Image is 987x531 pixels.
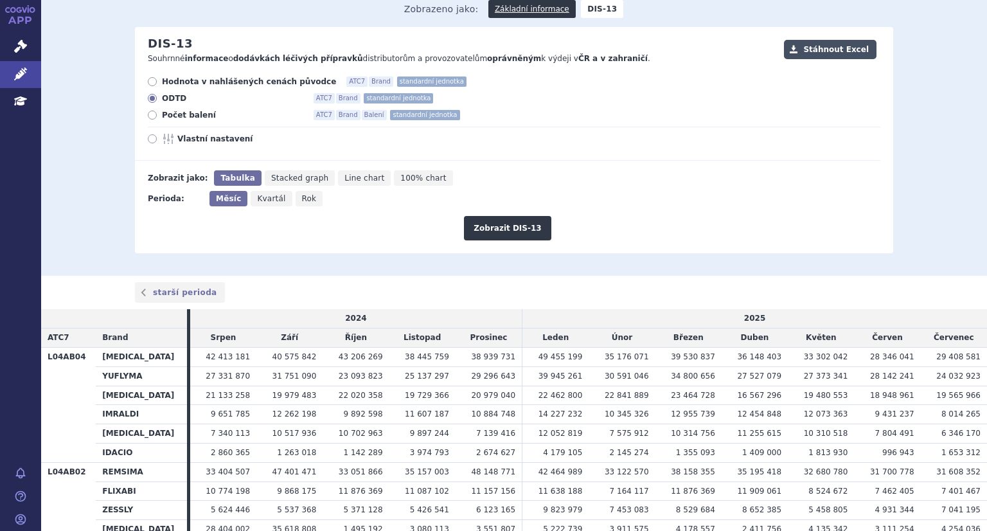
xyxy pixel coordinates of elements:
span: 11 157 156 [471,487,515,496]
span: 27 527 079 [737,372,781,381]
span: 11 876 369 [339,487,383,496]
td: Říjen [323,328,389,348]
span: 11 087 102 [405,487,449,496]
span: 31 751 090 [272,372,317,381]
span: 31 608 352 [936,467,981,476]
span: Balení [362,110,387,120]
td: Únor [589,328,655,348]
button: Stáhnout Excel [784,40,876,59]
span: 22 020 358 [339,391,383,400]
th: ZESSLY [96,501,187,520]
span: 42 413 181 [206,352,250,361]
span: 23 464 728 [671,391,715,400]
span: 10 310 518 [804,429,848,438]
span: 1 653 312 [941,448,981,457]
span: Tabulka [220,174,254,183]
a: starší perioda [135,282,225,303]
strong: oprávněným [487,54,541,63]
span: 7 340 113 [211,429,250,438]
span: 7 453 083 [610,505,649,514]
span: 19 480 553 [804,391,848,400]
span: 24 032 923 [936,372,981,381]
span: 33 122 570 [605,467,649,476]
span: 19 979 483 [272,391,317,400]
td: Květen [788,328,854,348]
span: 8 014 265 [941,410,981,419]
span: 42 464 989 [538,467,583,476]
span: Brand [336,93,360,104]
span: 27 373 341 [804,372,848,381]
span: 8 524 672 [808,487,848,496]
span: 1 409 000 [742,448,781,457]
th: IMRALDI [96,405,187,424]
td: 2025 [522,309,987,328]
span: 7 139 416 [476,429,515,438]
strong: ČR a v zahraničí [578,54,648,63]
span: 10 345 326 [605,410,649,419]
span: 10 517 936 [272,429,317,438]
span: Kvartál [257,194,285,203]
span: 28 346 041 [870,352,914,361]
span: 39 530 837 [671,352,715,361]
span: 7 804 491 [875,429,914,438]
span: 2 860 365 [211,448,250,457]
span: 9 897 244 [410,429,449,438]
strong: informace [185,54,229,63]
span: 7 462 405 [875,487,914,496]
span: 2 674 627 [476,448,515,457]
span: 14 227 232 [538,410,583,419]
span: 28 142 241 [870,372,914,381]
span: 2 145 274 [610,448,649,457]
span: 9 651 785 [211,410,250,419]
span: 12 454 848 [737,410,781,419]
span: 7 401 467 [941,487,981,496]
span: standardní jednotka [390,110,459,120]
td: 2024 [190,309,522,328]
span: 16 567 296 [737,391,781,400]
span: Brand [336,110,360,120]
span: 23 093 823 [339,372,383,381]
span: 9 823 979 [543,505,582,514]
span: 49 455 199 [538,352,583,361]
span: 35 176 071 [605,352,649,361]
strong: dodávkách léčivých přípravků [233,54,363,63]
span: 10 774 198 [206,487,250,496]
span: 6 123 165 [476,505,515,514]
span: ATC7 [48,333,69,342]
span: 11 638 188 [538,487,583,496]
span: 6 346 170 [941,429,981,438]
div: Perioda: [148,191,203,206]
span: 19 729 366 [405,391,449,400]
span: 11 876 369 [671,487,715,496]
th: YUFLYMA [96,366,187,386]
span: 100% chart [400,174,446,183]
span: 40 575 842 [272,352,317,361]
span: ATC7 [314,110,335,120]
span: 4 179 105 [543,448,582,457]
span: 38 445 759 [405,352,449,361]
span: 8 652 385 [742,505,781,514]
span: 38 939 731 [471,352,515,361]
td: Prosinec [456,328,522,348]
span: 48 148 771 [471,467,515,476]
th: [MEDICAL_DATA] [96,347,187,366]
td: Březen [655,328,722,348]
span: 12 262 198 [272,410,317,419]
th: FLIXABI [96,482,187,501]
th: [MEDICAL_DATA] [96,424,187,444]
th: REMSIMA [96,462,187,482]
span: 39 945 261 [538,372,583,381]
span: 32 680 780 [804,467,848,476]
td: Leden [522,328,589,348]
span: 1 263 018 [277,448,316,457]
span: 4 931 344 [875,505,914,514]
span: 35 195 418 [737,467,781,476]
span: 1 142 289 [343,448,382,457]
span: 38 158 355 [671,467,715,476]
span: Vlastní nastavení [177,134,319,144]
span: 25 137 297 [405,372,449,381]
span: ATC7 [314,93,335,104]
span: Brand [102,333,128,342]
span: 10 884 748 [471,410,515,419]
td: Červen [854,328,920,348]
